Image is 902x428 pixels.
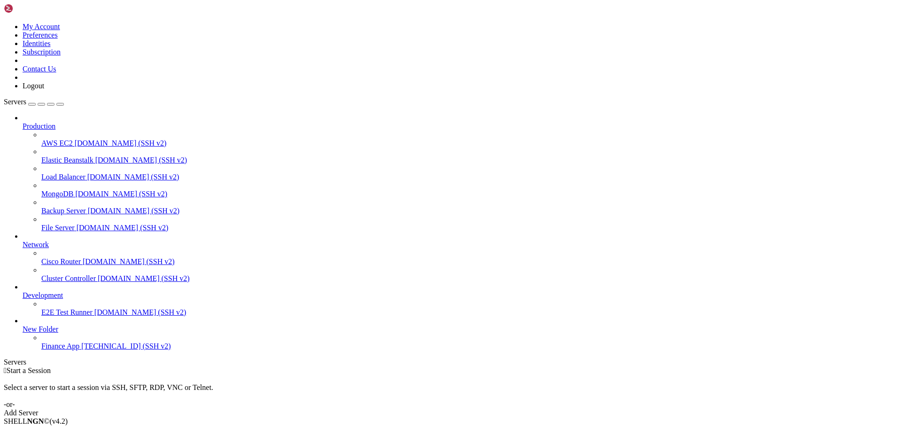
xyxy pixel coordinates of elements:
[4,366,7,374] span: 
[4,98,64,106] a: Servers
[41,308,93,316] span: E2E Test Runner
[23,241,49,249] span: Network
[41,131,898,148] li: AWS EC2 [DOMAIN_NAME] (SSH v2)
[41,148,898,164] li: Elastic Beanstalk [DOMAIN_NAME] (SSH v2)
[23,325,898,334] a: New Folder
[23,241,898,249] a: Network
[41,207,86,215] span: Backup Server
[41,198,898,215] li: Backup Server [DOMAIN_NAME] (SSH v2)
[23,291,898,300] a: Development
[23,48,61,56] a: Subscription
[41,139,73,147] span: AWS EC2
[41,257,81,265] span: Cisco Router
[4,358,898,366] div: Servers
[41,207,898,215] a: Backup Server [DOMAIN_NAME] (SSH v2)
[75,139,167,147] span: [DOMAIN_NAME] (SSH v2)
[41,334,898,350] li: Finance App [TECHNICAL_ID] (SSH v2)
[41,173,898,181] a: Load Balancer [DOMAIN_NAME] (SSH v2)
[7,366,51,374] span: Start a Session
[41,164,898,181] li: Load Balancer [DOMAIN_NAME] (SSH v2)
[27,417,44,425] b: NGN
[23,114,898,232] li: Production
[94,308,187,316] span: [DOMAIN_NAME] (SSH v2)
[41,173,86,181] span: Load Balancer
[41,257,898,266] a: Cisco Router [DOMAIN_NAME] (SSH v2)
[81,342,171,350] span: [TECHNICAL_ID] (SSH v2)
[23,283,898,317] li: Development
[75,190,167,198] span: [DOMAIN_NAME] (SSH v2)
[98,274,190,282] span: [DOMAIN_NAME] (SSH v2)
[4,98,26,106] span: Servers
[95,156,187,164] span: [DOMAIN_NAME] (SSH v2)
[23,291,63,299] span: Development
[4,417,68,425] span: SHELL ©
[88,207,180,215] span: [DOMAIN_NAME] (SSH v2)
[41,156,93,164] span: Elastic Beanstalk
[41,190,73,198] span: MongoDB
[77,224,169,232] span: [DOMAIN_NAME] (SSH v2)
[41,224,75,232] span: File Server
[41,342,79,350] span: Finance App
[41,308,898,317] a: E2E Test Runner [DOMAIN_NAME] (SSH v2)
[23,82,44,90] a: Logout
[23,39,51,47] a: Identities
[23,325,58,333] span: New Folder
[50,417,68,425] span: 4.2.0
[41,190,898,198] a: MongoDB [DOMAIN_NAME] (SSH v2)
[41,156,898,164] a: Elastic Beanstalk [DOMAIN_NAME] (SSH v2)
[4,4,58,13] img: Shellngn
[41,266,898,283] li: Cluster Controller [DOMAIN_NAME] (SSH v2)
[23,317,898,350] li: New Folder
[41,342,898,350] a: Finance App [TECHNICAL_ID] (SSH v2)
[87,173,179,181] span: [DOMAIN_NAME] (SSH v2)
[41,274,898,283] a: Cluster Controller [DOMAIN_NAME] (SSH v2)
[4,375,898,409] div: Select a server to start a session via SSH, SFTP, RDP, VNC or Telnet. -or-
[23,122,898,131] a: Production
[23,232,898,283] li: Network
[41,215,898,232] li: File Server [DOMAIN_NAME] (SSH v2)
[23,65,56,73] a: Contact Us
[23,31,58,39] a: Preferences
[41,224,898,232] a: File Server [DOMAIN_NAME] (SSH v2)
[41,181,898,198] li: MongoDB [DOMAIN_NAME] (SSH v2)
[23,122,55,130] span: Production
[41,300,898,317] li: E2E Test Runner [DOMAIN_NAME] (SSH v2)
[83,257,175,265] span: [DOMAIN_NAME] (SSH v2)
[41,139,898,148] a: AWS EC2 [DOMAIN_NAME] (SSH v2)
[41,274,96,282] span: Cluster Controller
[23,23,60,31] a: My Account
[4,409,898,417] div: Add Server
[41,249,898,266] li: Cisco Router [DOMAIN_NAME] (SSH v2)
